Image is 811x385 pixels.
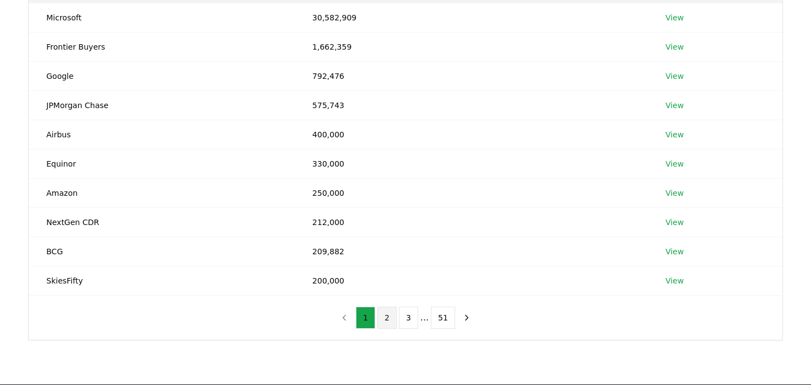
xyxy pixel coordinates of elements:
button: 3 [399,307,418,329]
td: JPMorgan Chase [29,90,295,120]
td: SkiesFifty [29,266,295,295]
td: Airbus [29,120,295,149]
td: 400,000 [295,120,648,149]
button: 51 [431,307,455,329]
a: View [665,41,684,52]
a: View [665,158,684,169]
td: 200,000 [295,266,648,295]
button: 2 [377,307,397,329]
td: 330,000 [295,149,648,178]
td: 250,000 [295,178,648,207]
td: Microsoft [29,3,295,32]
a: View [665,129,684,140]
td: NextGen CDR [29,207,295,237]
td: BCG [29,237,295,266]
td: 792,476 [295,61,648,90]
td: Google [29,61,295,90]
td: 209,882 [295,237,648,266]
td: Equinor [29,149,295,178]
li: ... [420,311,429,324]
a: View [665,12,684,23]
a: View [665,188,684,199]
td: 30,582,909 [295,3,648,32]
td: Amazon [29,178,295,207]
td: 1,662,359 [295,32,648,61]
a: View [665,275,684,286]
button: next page [457,307,476,329]
a: View [665,217,684,228]
td: 575,743 [295,90,648,120]
td: Frontier Buyers [29,32,295,61]
a: View [665,71,684,82]
a: View [665,246,684,257]
button: 1 [356,307,375,329]
a: View [665,100,684,111]
td: 212,000 [295,207,648,237]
